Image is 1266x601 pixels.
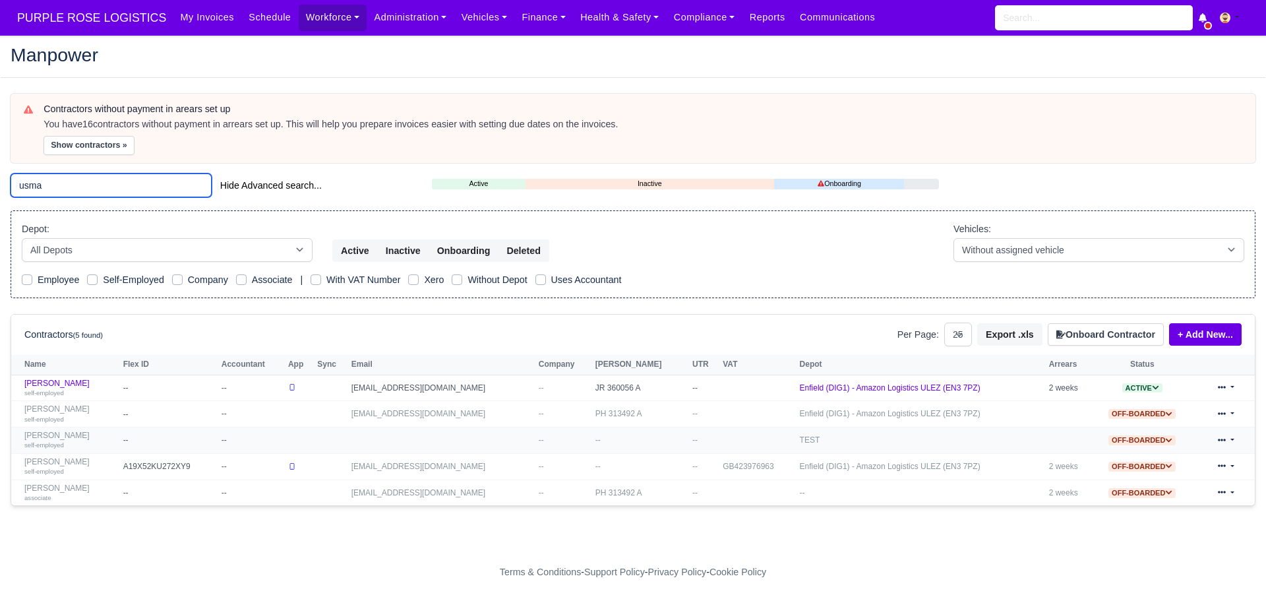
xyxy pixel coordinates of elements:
span: -- [539,488,544,497]
td: -- [689,427,719,454]
a: [PERSON_NAME] self-employed [24,404,117,424]
div: - - - [257,565,1009,580]
label: Employee [38,272,79,288]
small: self-employed [24,416,64,423]
a: [PERSON_NAME] self-employed [24,379,117,398]
td: -- [689,453,719,480]
td: -- [218,427,285,454]
button: Onboarding [429,239,499,262]
span: Active [1122,383,1162,393]
a: Reports [742,5,793,30]
a: Vehicles [454,5,515,30]
a: Inactive [526,178,774,189]
a: Onboarding [774,178,905,189]
label: Without Depot [467,272,527,288]
td: -- [218,375,285,401]
button: Export .xls [977,323,1042,346]
a: Support Policy [584,567,645,577]
th: Status [1093,355,1191,375]
label: Xero [424,272,444,288]
label: Vehicles: [953,222,991,237]
td: -- [218,480,285,505]
input: Search (by name, email, transporter id) ... [11,174,212,197]
td: A19X52KU272XY9 [120,453,218,480]
small: self-employed [24,468,64,475]
a: Active [432,178,525,189]
label: With VAT Number [326,272,400,288]
a: Finance [514,5,573,30]
td: -- [120,401,218,427]
span: -- [539,462,544,471]
label: Associate [252,272,293,288]
h2: Manpower [11,46,1255,64]
td: GB423976963 [719,453,796,480]
label: Per Page: [897,327,939,342]
label: Uses Accountant [551,272,622,288]
a: Terms & Conditions [500,567,581,577]
span: -- [539,435,544,445]
strong: 16 [82,119,93,129]
td: -- [689,480,719,505]
th: Sync [314,355,347,375]
a: Enfield (DIG1) - Amazon Logistics ULEZ (EN3 7PZ) [800,383,980,393]
span: Off-boarded [1108,409,1176,419]
a: + Add New... [1169,323,1242,346]
td: JR 360056 A [592,375,689,401]
a: Off-boarded [1108,409,1176,418]
h6: Contractors [24,329,103,340]
th: Accountant [218,355,285,375]
div: You have contractors without payment in arrears set up. This will help you prepare invoices easie... [44,118,1242,131]
a: Privacy Policy [648,567,707,577]
label: Depot: [22,222,49,237]
a: PURPLE ROSE LOGISTICS [11,5,173,31]
label: Self-Employed [103,272,164,288]
span: Off-boarded [1108,435,1176,445]
div: Manpower [1,35,1265,78]
label: Company [188,272,228,288]
button: Hide Advanced search... [212,174,330,197]
td: -- [592,427,689,454]
td: -- [218,453,285,480]
td: -- [218,401,285,427]
button: Deleted [498,239,549,262]
button: Active [332,239,378,262]
a: TEST [800,435,820,445]
td: 2 weeks [1046,375,1093,401]
td: PH 313492 A [592,401,689,427]
td: -- [689,401,719,427]
small: self-employed [24,441,64,449]
a: Enfield (DIG1) - Amazon Logistics ULEZ (EN3 7PZ) [800,409,980,418]
a: Enfield (DIG1) - Amazon Logistics ULEZ (EN3 7PZ) [800,462,980,471]
button: Show contractors » [44,136,135,155]
button: Onboard Contractor [1048,323,1164,346]
a: [PERSON_NAME] self-employed [24,457,117,476]
td: -- [592,453,689,480]
span: | [300,274,303,285]
td: [EMAIL_ADDRESS][DOMAIN_NAME] [348,480,535,505]
div: Chat Widget [1029,448,1266,601]
small: (5 found) [73,331,104,339]
th: VAT [719,355,796,375]
a: Active [1122,383,1162,393]
td: [EMAIL_ADDRESS][DOMAIN_NAME] [348,375,535,401]
small: associate [24,494,51,501]
a: My Invoices [173,5,241,30]
th: Depot [797,355,1046,375]
a: Workforce [299,5,367,30]
button: Inactive [377,239,429,262]
th: Email [348,355,535,375]
a: Health & Safety [573,5,667,30]
td: [EMAIL_ADDRESS][DOMAIN_NAME] [348,401,535,427]
div: + Add New... [1164,323,1242,346]
a: Communications [793,5,883,30]
span: -- [539,383,544,393]
th: Flex ID [120,355,218,375]
td: PH 313492 A [592,480,689,505]
h6: Contractors without payment in arears set up [44,104,1242,115]
td: -- [120,427,218,454]
a: Off-boarded [1108,435,1176,445]
input: Search... [995,5,1193,30]
td: [EMAIL_ADDRESS][DOMAIN_NAME] [348,453,535,480]
th: UTR [689,355,719,375]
